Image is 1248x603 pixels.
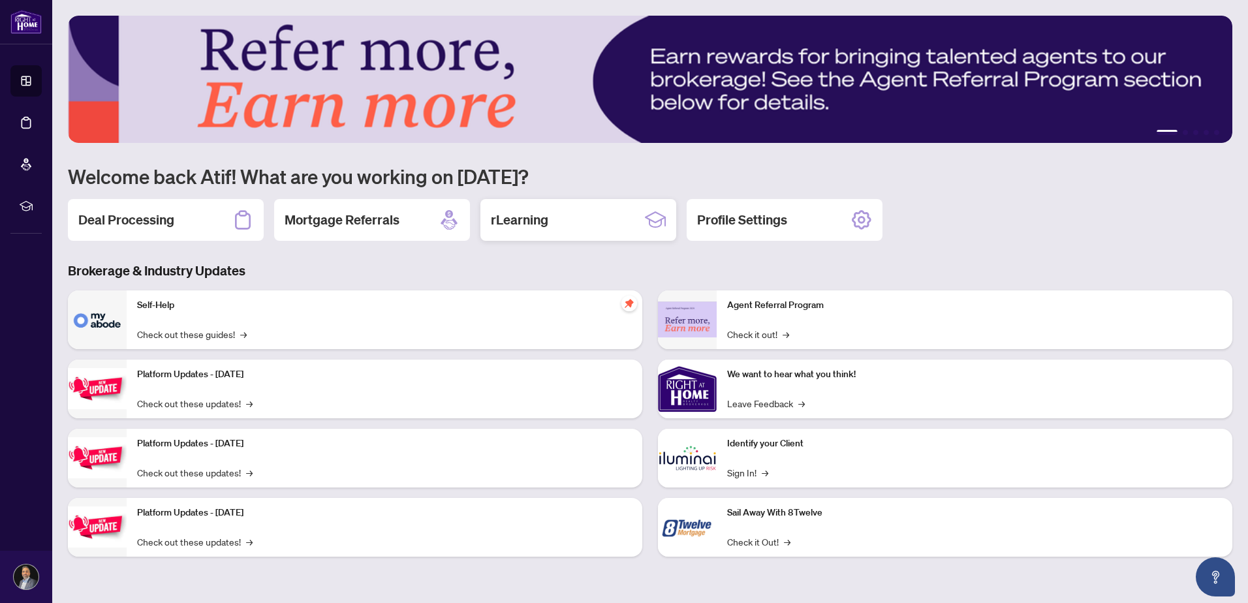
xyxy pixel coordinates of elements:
[1204,130,1209,135] button: 4
[727,396,805,410] a: Leave Feedback→
[1196,557,1235,596] button: Open asap
[727,437,1222,451] p: Identify your Client
[10,10,42,34] img: logo
[727,534,790,549] a: Check it Out!→
[137,327,247,341] a: Check out these guides!→
[727,367,1222,382] p: We want to hear what you think!
[658,360,717,418] img: We want to hear what you think!
[697,211,787,229] h2: Profile Settings
[246,465,253,480] span: →
[658,301,717,337] img: Agent Referral Program
[727,298,1222,313] p: Agent Referral Program
[68,164,1232,189] h1: Welcome back Atif! What are you working on [DATE]?
[783,327,789,341] span: →
[727,465,768,480] a: Sign In!→
[727,506,1222,520] p: Sail Away With 8Twelve
[1193,130,1198,135] button: 3
[1157,130,1178,135] button: 1
[246,534,253,549] span: →
[285,211,399,229] h2: Mortgage Referrals
[1183,130,1188,135] button: 2
[137,465,253,480] a: Check out these updates!→
[621,296,637,311] span: pushpin
[68,290,127,349] img: Self-Help
[68,506,127,548] img: Platform Updates - June 23, 2025
[68,368,127,409] img: Platform Updates - July 21, 2025
[658,498,717,557] img: Sail Away With 8Twelve
[68,437,127,478] img: Platform Updates - July 8, 2025
[137,534,253,549] a: Check out these updates!→
[68,16,1232,143] img: Slide 0
[14,564,39,589] img: Profile Icon
[137,396,253,410] a: Check out these updates!→
[784,534,790,549] span: →
[246,396,253,410] span: →
[762,465,768,480] span: →
[798,396,805,410] span: →
[78,211,174,229] h2: Deal Processing
[68,262,1232,280] h3: Brokerage & Industry Updates
[137,298,632,313] p: Self-Help
[1214,130,1219,135] button: 5
[137,367,632,382] p: Platform Updates - [DATE]
[137,506,632,520] p: Platform Updates - [DATE]
[240,327,247,341] span: →
[727,327,789,341] a: Check it out!→
[137,437,632,451] p: Platform Updates - [DATE]
[491,211,548,229] h2: rLearning
[658,429,717,487] img: Identify your Client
